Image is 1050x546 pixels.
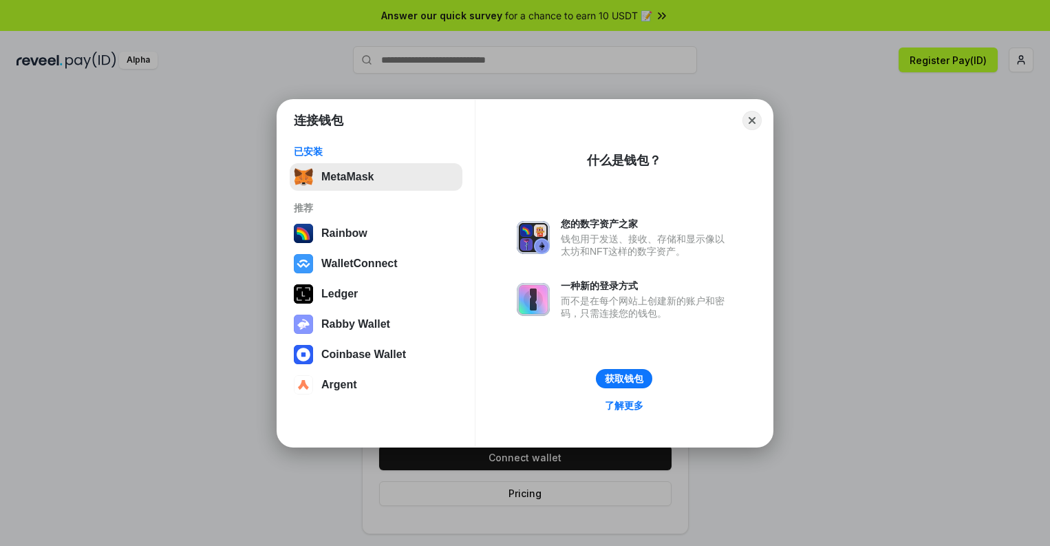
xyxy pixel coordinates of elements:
div: Argent [321,379,357,391]
div: 推荐 [294,202,458,214]
img: svg+xml,%3Csvg%20fill%3D%22none%22%20height%3D%2233%22%20viewBox%3D%220%200%2035%2033%22%20width%... [294,167,313,187]
div: 您的数字资产之家 [561,218,731,230]
img: svg+xml,%3Csvg%20xmlns%3D%22http%3A%2F%2Fwww.w3.org%2F2000%2Fsvg%22%20fill%3D%22none%22%20viewBox... [294,315,313,334]
div: 钱包用于发送、接收、存储和显示像以太坊和NFT这样的数字资产。 [561,233,731,258]
h1: 连接钱包 [294,112,343,129]
img: svg+xml,%3Csvg%20width%3D%2228%22%20height%3D%2228%22%20viewBox%3D%220%200%2028%2028%22%20fill%3D... [294,345,313,364]
div: 获取钱包 [605,372,643,385]
div: 了解更多 [605,399,643,412]
div: WalletConnect [321,258,398,270]
img: svg+xml,%3Csvg%20xmlns%3D%22http%3A%2F%2Fwww.w3.org%2F2000%2Fsvg%22%20fill%3D%22none%22%20viewBox... [517,283,550,316]
button: Rabby Wallet [290,311,462,338]
button: Rainbow [290,220,462,247]
a: 了解更多 [597,397,652,414]
button: Ledger [290,280,462,308]
button: Argent [290,371,462,399]
div: 一种新的登录方式 [561,280,731,292]
div: Rainbow [321,227,367,240]
img: svg+xml,%3Csvg%20width%3D%2228%22%20height%3D%2228%22%20viewBox%3D%220%200%2028%2028%22%20fill%3D... [294,254,313,273]
div: Rabby Wallet [321,318,390,330]
img: svg+xml,%3Csvg%20xmlns%3D%22http%3A%2F%2Fwww.w3.org%2F2000%2Fsvg%22%20width%3D%2228%22%20height%3... [294,284,313,304]
div: Ledger [321,288,358,300]
div: 已安装 [294,145,458,158]
button: MetaMask [290,163,462,191]
img: svg+xml,%3Csvg%20xmlns%3D%22http%3A%2F%2Fwww.w3.org%2F2000%2Fsvg%22%20fill%3D%22none%22%20viewBox... [517,221,550,254]
button: Coinbase Wallet [290,341,462,368]
div: MetaMask [321,171,374,183]
button: Close [742,111,762,130]
img: svg+xml,%3Csvg%20width%3D%2228%22%20height%3D%2228%22%20viewBox%3D%220%200%2028%2028%22%20fill%3D... [294,375,313,395]
button: 获取钱包 [596,369,652,388]
div: Coinbase Wallet [321,348,406,361]
div: 什么是钱包？ [587,152,661,169]
div: 而不是在每个网站上创建新的账户和密码，只需连接您的钱包。 [561,295,731,319]
button: WalletConnect [290,250,462,277]
img: svg+xml,%3Csvg%20width%3D%22120%22%20height%3D%22120%22%20viewBox%3D%220%200%20120%20120%22%20fil... [294,224,313,243]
